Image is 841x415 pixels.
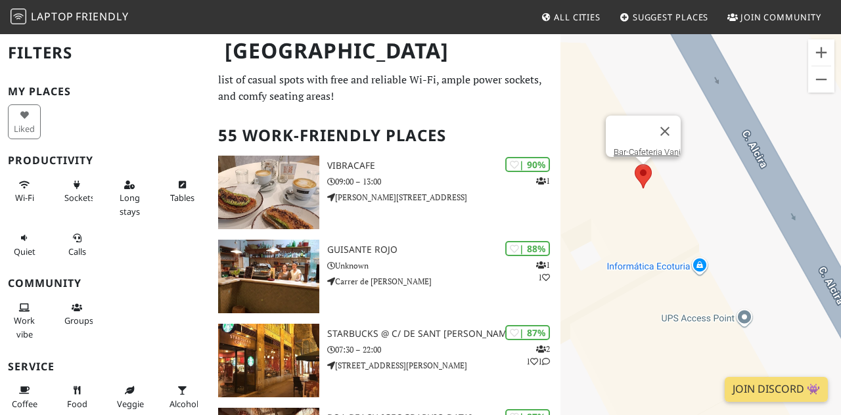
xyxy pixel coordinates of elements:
[649,116,681,147] button: Cerrar
[8,227,41,262] button: Quiet
[166,380,198,414] button: Alcohol
[210,156,560,229] a: Vibracafe | 90% 1 Vibracafe 09:00 – 13:00 [PERSON_NAME][STREET_ADDRESS]
[526,343,550,368] p: 2 1 1
[327,359,561,372] p: [STREET_ADDRESS][PERSON_NAME]
[327,259,561,272] p: Unknown
[554,11,601,23] span: All Cities
[614,147,681,157] a: Bar-Cafeteria Vani
[218,240,319,313] img: Guisante Rojo
[505,325,550,340] div: | 87%
[8,360,202,373] h3: Service
[64,192,95,204] span: Power sockets
[218,156,319,229] img: Vibracafe
[327,191,561,204] p: [PERSON_NAME][STREET_ADDRESS]
[8,277,202,290] h3: Community
[14,315,35,339] span: People working
[327,244,561,255] h3: Guisante Rojo
[15,192,34,204] span: Stable Wi-Fi
[11,9,26,24] img: LaptopFriendly
[808,66,834,93] button: Reducir
[8,174,41,209] button: Wi-Fi
[8,154,202,167] h3: Productivity
[505,157,550,172] div: | 90%
[113,380,146,414] button: Veggie
[170,398,198,410] span: Alcohol
[505,241,550,256] div: | 88%
[12,398,37,410] span: Coffee
[327,160,561,171] h3: Vibracafe
[76,9,128,24] span: Friendly
[740,11,821,23] span: Join Community
[214,33,558,69] h1: [GEOGRAPHIC_DATA]
[170,192,194,204] span: Work-friendly tables
[120,192,140,217] span: Long stays
[68,246,86,257] span: Video/audio calls
[210,240,560,313] a: Guisante Rojo | 88% 11 Guisante Rojo Unknown Carrer de [PERSON_NAME]
[327,275,561,288] p: Carrer de [PERSON_NAME]
[536,175,550,187] p: 1
[60,174,93,209] button: Sockets
[633,11,709,23] span: Suggest Places
[536,259,550,284] p: 1 1
[60,297,93,332] button: Groups
[11,6,129,29] a: LaptopFriendly LaptopFriendly
[8,297,41,345] button: Work vibe
[614,5,714,29] a: Suggest Places
[8,33,202,73] h2: Filters
[327,175,561,188] p: 09:00 – 13:00
[218,324,319,397] img: Starbucks @ C/ de Sant Vicent Màrtir
[60,380,93,414] button: Food
[808,39,834,66] button: Ampliar
[67,398,87,410] span: Food
[218,116,553,156] h2: 55 Work-Friendly Places
[327,328,561,339] h3: Starbucks @ C/ de Sant [PERSON_NAME]
[535,5,606,29] a: All Cities
[327,343,561,356] p: 07:30 – 22:00
[113,174,146,222] button: Long stays
[60,227,93,262] button: Calls
[31,9,74,24] span: Laptop
[166,174,198,209] button: Tables
[8,380,41,414] button: Coffee
[8,85,202,98] h3: My Places
[64,315,93,326] span: Group tables
[117,398,144,410] span: Veggie
[210,324,560,397] a: Starbucks @ C/ de Sant Vicent Màrtir | 87% 211 Starbucks @ C/ de Sant [PERSON_NAME] 07:30 – 22:00...
[722,5,827,29] a: Join Community
[14,246,35,257] span: Quiet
